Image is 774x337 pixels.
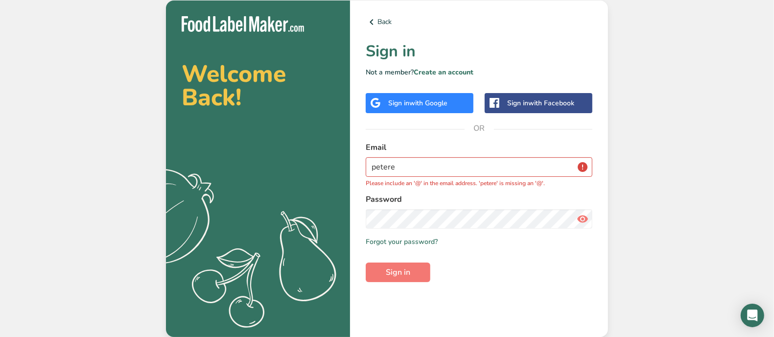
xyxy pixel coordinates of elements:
div: Sign in [388,98,447,108]
span: Sign in [386,266,410,278]
a: Create an account [414,68,473,77]
p: Please include an '@' in the email address. 'petere' is missing an '@'. [366,179,592,188]
label: Email [366,142,592,153]
span: with Facebook [528,98,574,108]
span: with Google [409,98,447,108]
p: Not a member? [366,67,592,77]
div: Open Intercom Messenger [741,304,764,327]
h2: Welcome Back! [182,62,334,109]
a: Back [366,16,592,28]
span: OR [465,114,494,143]
a: Forgot your password? [366,237,438,247]
label: Password [366,193,592,205]
input: Enter Your Email [366,157,592,177]
button: Sign in [366,263,430,282]
img: Food Label Maker [182,16,304,32]
div: Sign in [507,98,574,108]
h1: Sign in [366,40,592,63]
